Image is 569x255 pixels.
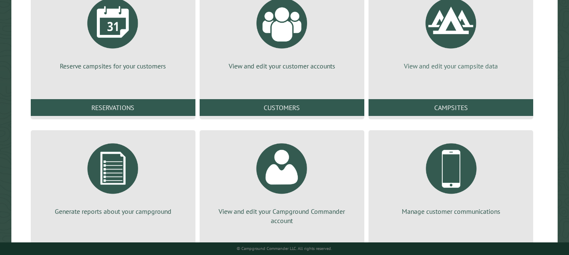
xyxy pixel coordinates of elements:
a: Generate reports about your campground [41,137,185,216]
p: View and edit your campsite data [379,61,523,71]
a: Campsites [369,99,533,116]
p: View and edit your Campground Commander account [210,207,354,226]
p: Generate reports about your campground [41,207,185,216]
a: Manage customer communications [379,137,523,216]
a: View and edit your Campground Commander account [210,137,354,226]
p: Reserve campsites for your customers [41,61,185,71]
a: Customers [200,99,364,116]
small: © Campground Commander LLC. All rights reserved. [237,246,332,251]
p: View and edit your customer accounts [210,61,354,71]
p: Manage customer communications [379,207,523,216]
a: Reservations [31,99,195,116]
